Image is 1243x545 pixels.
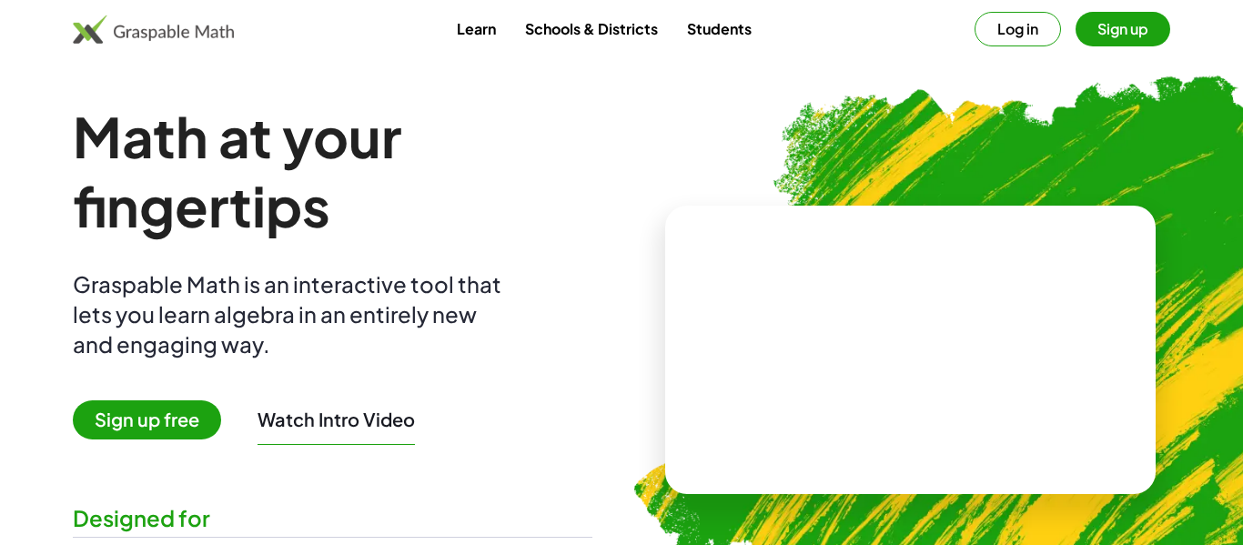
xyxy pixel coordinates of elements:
span: Sign up free [73,400,221,439]
div: Graspable Math is an interactive tool that lets you learn algebra in an entirely new and engaging... [73,269,510,359]
h1: Math at your fingertips [73,102,592,240]
button: Watch Intro Video [258,408,415,431]
div: Designed for [73,503,592,533]
button: Log in [975,12,1061,46]
a: Students [672,12,766,45]
button: Sign up [1076,12,1170,46]
a: Learn [442,12,510,45]
a: Schools & Districts [510,12,672,45]
video: What is this? This is dynamic math notation. Dynamic math notation plays a central role in how Gr... [774,282,1047,419]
